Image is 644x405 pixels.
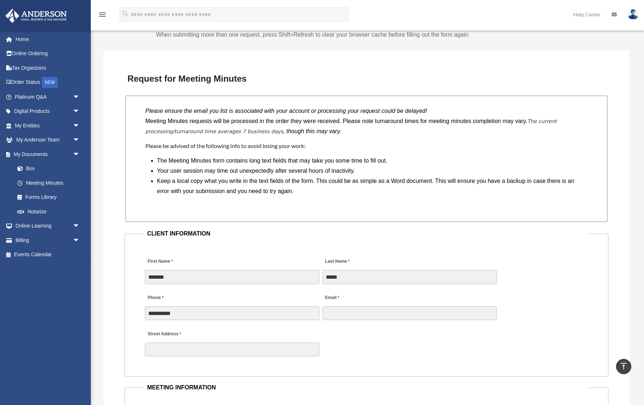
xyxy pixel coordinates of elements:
[121,10,129,18] i: search
[73,233,87,248] span: arrow_drop_down
[73,219,87,234] span: arrow_drop_down
[5,247,91,262] a: Events Calendar
[5,61,91,75] a: Tax Organizers
[5,133,91,147] a: My Anderson Teamarrow_drop_down
[42,77,58,88] div: NEW
[10,190,91,205] a: Forms Library
[619,362,628,371] i: vertical_align_top
[5,118,91,133] a: My Entitiesarrow_drop_down
[73,133,87,148] span: arrow_drop_down
[145,116,588,136] p: Meeting Minutes requests will be processed in the order they were received. Please note turnaroun...
[5,219,91,233] a: Online Learningarrow_drop_down
[73,147,87,162] span: arrow_drop_down
[5,233,91,247] a: Billingarrow_drop_down
[5,147,91,161] a: My Documentsarrow_drop_down
[145,118,557,134] em: The current processing/turnaround time averages 7 business days
[73,104,87,119] span: arrow_drop_down
[98,10,107,19] i: menu
[5,46,91,61] a: Online Ordering
[5,90,91,104] a: Platinum Q&Aarrow_drop_down
[157,166,582,176] li: Your user session may time out unexpectedly after several hours of inactivity.
[157,176,582,196] li: Keep a local copy what you write in the text fields of the form. This could be as simple as a Wor...
[10,176,87,190] a: Meeting Minutes
[145,257,174,267] label: First Name
[283,128,341,134] i: , though this may vary.
[10,161,91,176] a: Box
[616,359,631,374] a: vertical_align_top
[144,382,589,393] legend: MEETING INFORMATION
[157,156,582,166] li: The Meeting Minutes form contains long text fields that may take you some time to fill out.
[145,293,165,303] label: Phone
[145,142,588,150] h4: Please be advised of the following info to avoid losing your work:
[323,257,352,267] label: Last Name
[145,329,214,339] label: Street Address
[323,293,341,303] label: Email
[3,9,69,23] img: Anderson Advisors Platinum Portal
[5,32,91,46] a: Home
[73,118,87,133] span: arrow_drop_down
[125,71,608,86] h3: Request for Meeting Minutes
[73,90,87,105] span: arrow_drop_down
[628,9,639,20] img: User Pic
[5,75,91,90] a: Order StatusNEW
[145,108,427,114] i: Please ensure the email you list is associated with your account or processing your request could...
[5,104,91,119] a: Digital Productsarrow_drop_down
[98,13,107,19] a: menu
[144,229,589,239] legend: CLIENT INFORMATION
[156,30,577,40] p: When submitting more than one request, press Shift+Refresh to clear your browser cache before fil...
[10,204,91,219] a: Notarize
